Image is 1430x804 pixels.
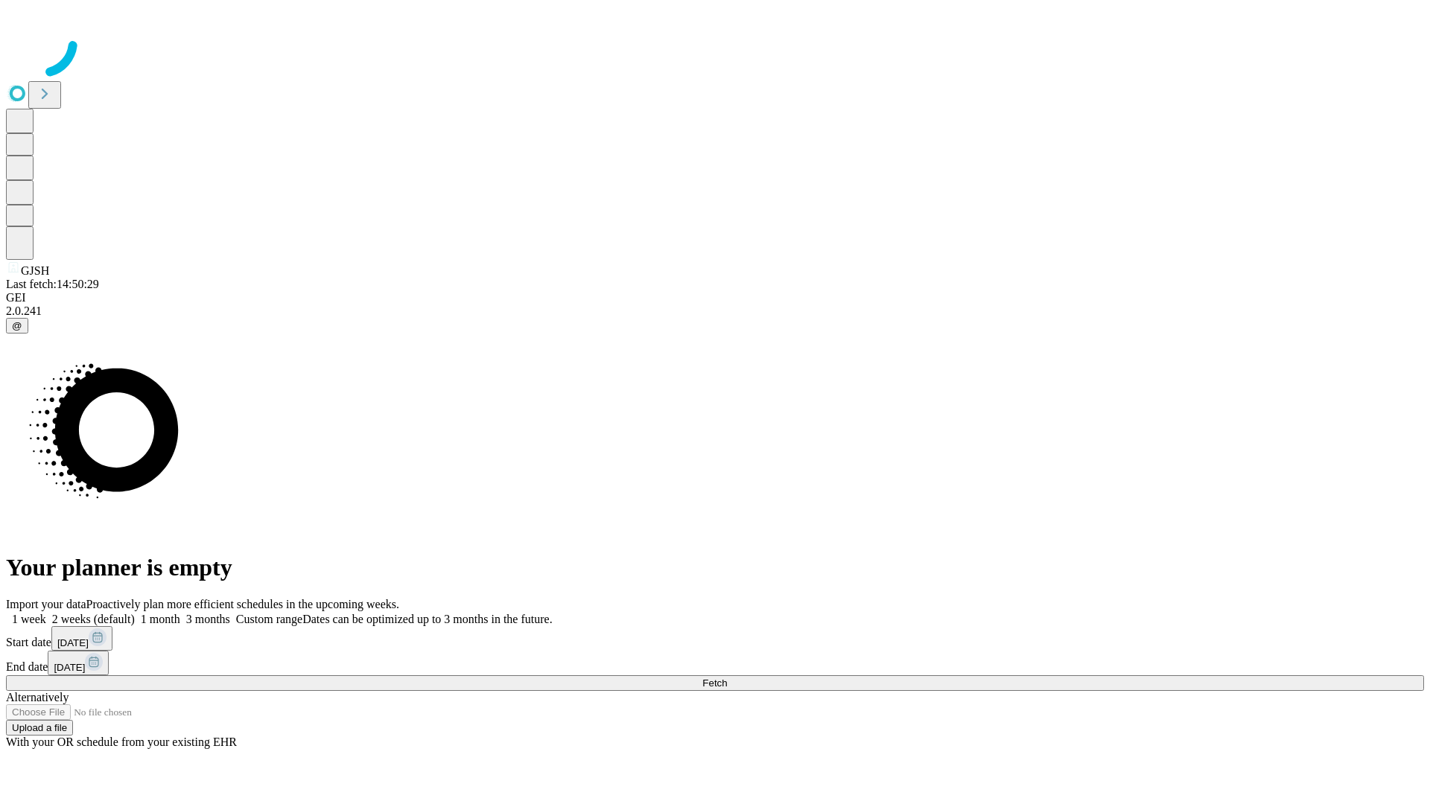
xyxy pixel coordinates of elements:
[6,554,1424,581] h1: Your planner is empty
[86,598,399,610] span: Proactively plan more efficient schedules in the upcoming weeks.
[302,613,552,625] span: Dates can be optimized up to 3 months in the future.
[186,613,230,625] span: 3 months
[52,613,135,625] span: 2 weeks (default)
[12,613,46,625] span: 1 week
[6,304,1424,318] div: 2.0.241
[702,677,727,689] span: Fetch
[57,637,89,648] span: [DATE]
[12,320,22,331] span: @
[236,613,302,625] span: Custom range
[6,720,73,736] button: Upload a file
[48,651,109,675] button: [DATE]
[6,691,69,703] span: Alternatively
[6,626,1424,651] div: Start date
[51,626,112,651] button: [DATE]
[21,264,49,277] span: GJSH
[6,736,237,748] span: With your OR schedule from your existing EHR
[141,613,180,625] span: 1 month
[6,318,28,334] button: @
[54,662,85,673] span: [DATE]
[6,651,1424,675] div: End date
[6,278,99,290] span: Last fetch: 14:50:29
[6,675,1424,691] button: Fetch
[6,598,86,610] span: Import your data
[6,291,1424,304] div: GEI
